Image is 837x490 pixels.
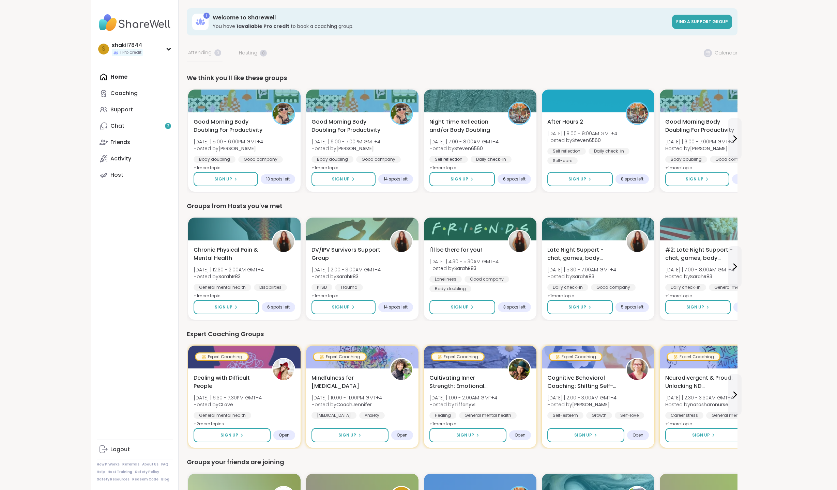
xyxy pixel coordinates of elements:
[110,155,131,162] div: Activity
[311,266,381,273] span: [DATE] | 2:00 - 3:00AM GMT+4
[503,304,526,310] span: 3 spots left
[509,103,530,124] img: Steven6560
[547,401,617,408] span: Hosted by
[110,122,124,130] div: Chat
[665,118,736,134] span: Good Morning Body Doubling For Productivity
[627,103,648,124] img: Steven6560
[110,106,133,113] div: Support
[97,118,173,134] a: Chat3
[547,137,617,144] span: Hosted by
[454,265,476,272] b: SarahR83
[515,432,526,438] span: Open
[550,353,602,360] div: Expert Coaching
[591,284,636,291] div: Good company
[110,139,130,146] div: Friends
[336,273,359,280] b: SarahR83
[194,266,264,273] span: [DATE] | 12:30 - 2:00AM GMT+4
[194,172,258,186] button: Sign Up
[187,457,737,467] div: Groups your friends are joining
[311,394,382,401] span: [DATE] | 10:00 - 11:00PM GMT+4
[665,374,736,390] span: Neurodivergent & Proud: Unlocking ND Superpowers
[266,176,290,182] span: 13 spots left
[97,477,130,482] a: Safety Resources
[267,304,290,310] span: 6 spots left
[194,401,262,408] span: Hosted by
[692,432,710,438] span: Sign Up
[665,156,707,163] div: Body doubling
[710,156,755,163] div: Good company
[509,359,530,380] img: TiffanyVL
[238,156,283,163] div: Good company
[97,85,173,101] a: Coaching
[311,374,382,390] span: Mindfulness for [MEDICAL_DATA]
[311,428,389,442] button: Sign Up
[686,176,703,182] span: Sign Up
[503,176,526,182] span: 6 spots left
[194,374,264,390] span: Dealing with Difficult People
[311,118,382,134] span: Good Morning Body Doubling For Productivity
[397,432,408,438] span: Open
[273,359,294,380] img: CLove
[547,284,588,291] div: Daily check-in
[161,462,168,467] a: FAQ
[547,148,586,155] div: Self reflection
[572,273,594,280] b: SarahR83
[547,300,613,314] button: Sign Up
[215,304,232,310] span: Sign Up
[665,138,734,145] span: [DATE] | 6:00 - 7:00PM GMT+4
[665,412,703,419] div: Career stress
[311,246,382,262] span: DV/IPV Survivors Support Group
[108,470,132,474] a: Host Training
[627,359,648,380] img: Fausta
[122,462,139,467] a: Referrals
[384,176,408,182] span: 14 spots left
[194,273,264,280] span: Hosted by
[451,176,468,182] span: Sign Up
[338,432,356,438] span: Sign Up
[429,265,499,272] span: Hosted by
[547,118,583,126] span: After Hours 2
[391,103,412,124] img: Adrienne_QueenOfTheDawn
[110,446,130,453] div: Logout
[589,148,629,155] div: Daily check-in
[187,329,737,339] div: Expert Coaching Groups
[690,401,728,408] b: natashamnurse
[459,412,517,419] div: General mental health
[665,266,734,273] span: [DATE] | 7:00 - 8:00AM GMT+4
[429,300,495,314] button: Sign Up
[451,304,469,310] span: Sign Up
[167,123,169,129] span: 3
[110,90,138,97] div: Coaching
[391,231,412,252] img: SarahR83
[194,412,251,419] div: General mental health
[194,428,271,442] button: Sign Up
[429,401,497,408] span: Hosted by
[454,401,476,408] b: TiffanyVL
[568,304,586,310] span: Sign Up
[471,156,512,163] div: Daily check-in
[311,156,353,163] div: Body doubling
[218,145,256,152] b: [PERSON_NAME]
[432,353,484,360] div: Expert Coaching
[665,273,734,280] span: Hosted by
[668,353,719,360] div: Expert Coaching
[311,300,376,314] button: Sign Up
[311,401,382,408] span: Hosted by
[187,73,737,83] div: We think you'll like these groups
[429,118,500,134] span: Night Time Reflection and/or Body Doubling
[213,23,668,30] h3: You have to book a coaching group.
[574,432,592,438] span: Sign Up
[665,246,736,262] span: #2: Late Night Support - chat, games, body double
[237,23,289,30] b: 1 available Pro credit
[429,138,499,145] span: [DATE] | 7:00 - 8:00AM GMT+4
[311,284,332,291] div: PTSD
[110,171,123,179] div: Host
[429,412,456,419] div: Healing
[547,394,617,401] span: [DATE] | 2:00 - 3:00AM GMT+4
[102,45,105,53] span: s
[97,167,173,183] a: Host
[615,412,644,419] div: Self-love
[665,300,731,314] button: Sign Up
[97,134,173,151] a: Friends
[429,156,468,163] div: Self reflection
